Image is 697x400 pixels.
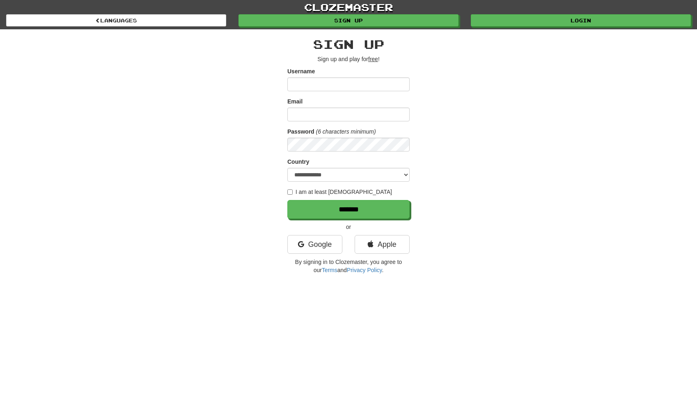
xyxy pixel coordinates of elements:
[368,56,378,62] u: free
[287,97,302,105] label: Email
[347,267,382,273] a: Privacy Policy
[6,14,226,26] a: Languages
[287,235,342,254] a: Google
[287,127,314,136] label: Password
[287,188,392,196] label: I am at least [DEMOGRAPHIC_DATA]
[471,14,691,26] a: Login
[287,37,410,51] h2: Sign up
[287,67,315,75] label: Username
[287,55,410,63] p: Sign up and play for !
[355,235,410,254] a: Apple
[287,158,309,166] label: Country
[322,267,337,273] a: Terms
[287,189,293,195] input: I am at least [DEMOGRAPHIC_DATA]
[287,223,410,231] p: or
[238,14,459,26] a: Sign up
[287,258,410,274] p: By signing in to Clozemaster, you agree to our and .
[316,128,376,135] em: (6 characters minimum)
